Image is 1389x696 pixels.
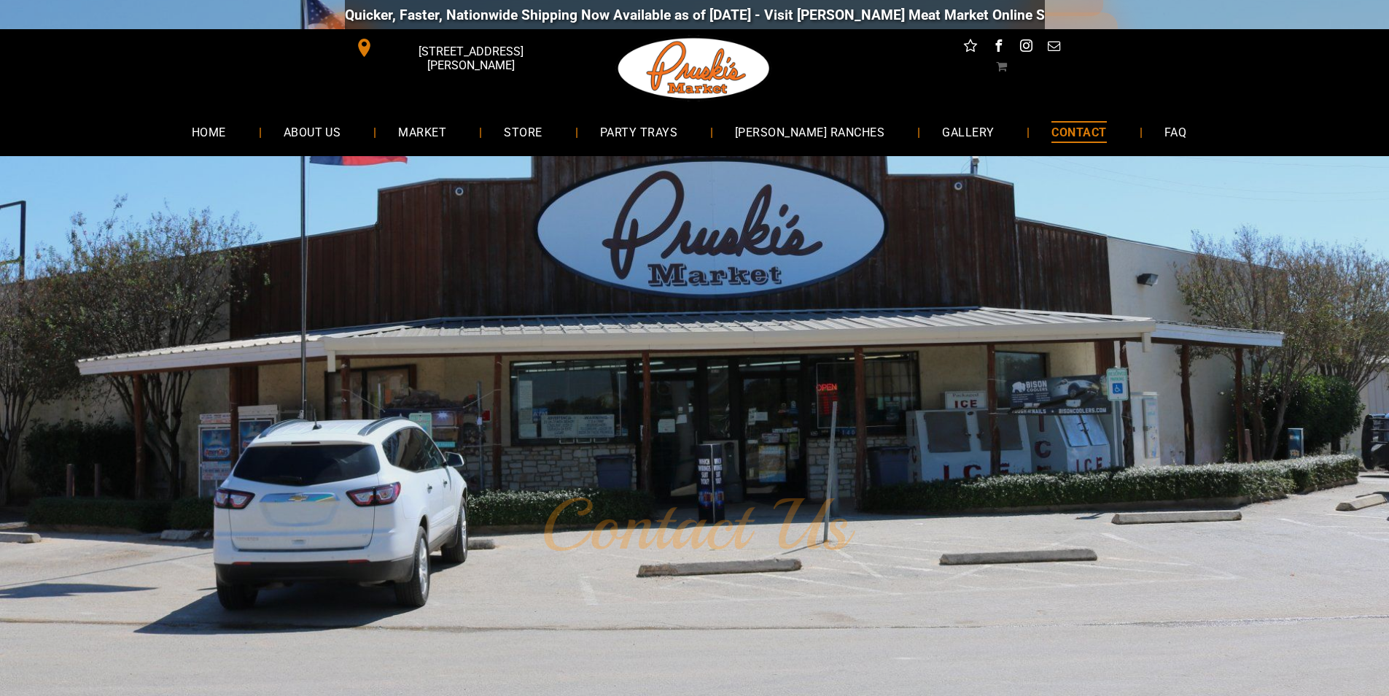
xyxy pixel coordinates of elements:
a: STORE [482,112,564,151]
a: [STREET_ADDRESS][PERSON_NAME] [345,36,568,59]
a: FAQ [1143,112,1208,151]
font: Contact Us [540,480,849,571]
a: facebook [989,36,1008,59]
a: HOME [170,112,248,151]
a: MARKET [376,112,468,151]
a: instagram [1016,36,1035,59]
img: Pruski-s+Market+HQ+Logo2-259w.png [615,29,773,108]
a: PARTY TRAYS [578,112,699,151]
a: GALLERY [920,112,1016,151]
a: ABOUT US [262,112,363,151]
a: email [1044,36,1063,59]
span: [STREET_ADDRESS][PERSON_NAME] [376,37,564,80]
a: CONTACT [1030,112,1128,151]
a: Social network [961,36,980,59]
a: [PERSON_NAME] RANCHES [713,112,906,151]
